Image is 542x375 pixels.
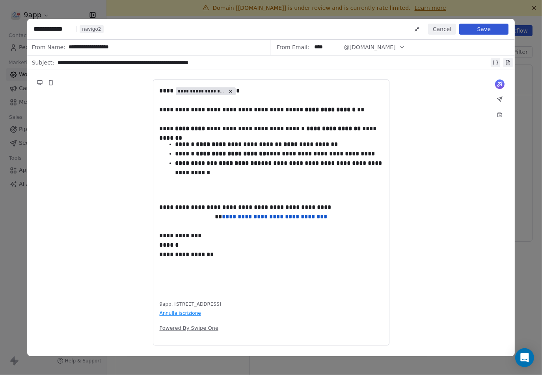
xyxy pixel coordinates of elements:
[428,24,456,35] button: Cancel
[277,43,309,51] span: From Email:
[344,43,396,52] span: @[DOMAIN_NAME]
[32,43,65,51] span: From Name:
[32,59,54,69] span: Subject:
[515,348,534,367] div: Open Intercom Messenger
[459,24,508,35] button: Save
[80,25,103,33] span: navigo2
